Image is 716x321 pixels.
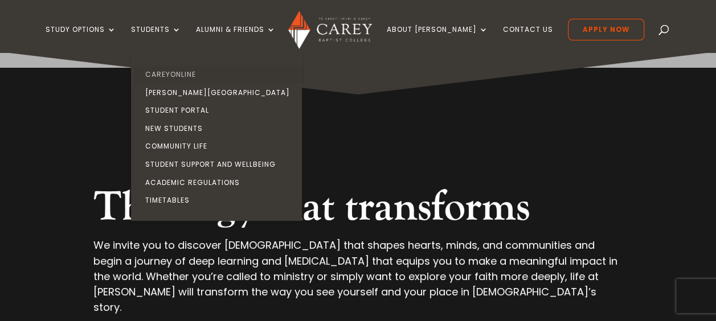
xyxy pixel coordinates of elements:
a: About [PERSON_NAME] [387,26,488,52]
a: Students [131,26,181,52]
a: New Students [134,120,305,138]
a: Timetables [134,191,305,209]
a: Study Options [46,26,116,52]
a: CareyOnline [134,65,305,84]
a: Contact Us [503,26,553,52]
a: Alumni & Friends [196,26,276,52]
a: [PERSON_NAME][GEOGRAPHIC_DATA] [134,84,305,102]
a: Community Life [134,137,305,155]
img: Carey Baptist College [288,11,372,49]
a: Academic Regulations [134,174,305,192]
a: Apply Now [568,19,644,40]
a: Student Support and Wellbeing [134,155,305,174]
h2: Theology that transforms [93,183,623,237]
a: Student Portal [134,101,305,120]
